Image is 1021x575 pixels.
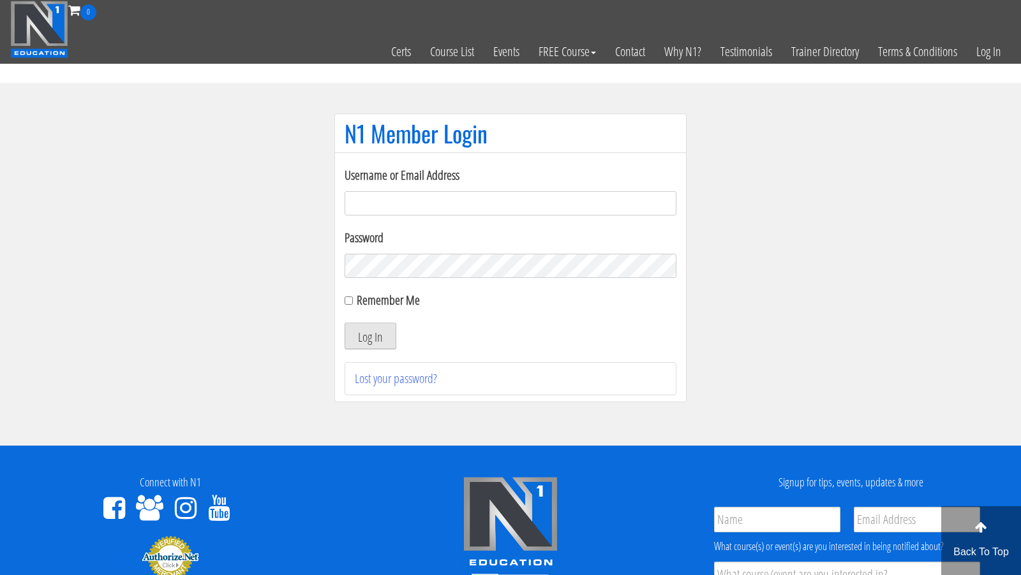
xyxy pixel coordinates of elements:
label: Password [345,228,676,247]
img: n1-education [10,1,68,58]
a: Terms & Conditions [868,20,967,83]
span: 0 [80,4,96,20]
a: Testimonials [711,20,782,83]
label: Remember Me [357,291,420,309]
button: Log In [345,323,396,349]
a: FREE Course [529,20,606,83]
label: Username or Email Address [345,166,676,185]
a: Certs [382,20,421,83]
h4: Signup for tips, events, updates & more [690,476,1011,489]
img: n1-edu-logo [463,476,558,571]
a: Course List [421,20,484,83]
a: 0 [68,1,96,18]
div: What course(s) or event(s) are you interested in being notified about? [714,539,980,554]
a: Contact [606,20,655,83]
p: Back To Top [941,544,1021,560]
a: Why N1? [655,20,711,83]
a: Events [484,20,529,83]
a: Log In [967,20,1011,83]
h1: N1 Member Login [345,120,676,146]
input: Name [714,507,840,532]
a: Trainer Directory [782,20,868,83]
a: Lost your password? [355,370,437,387]
h4: Connect with N1 [10,476,331,489]
input: Email Address [854,507,980,532]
